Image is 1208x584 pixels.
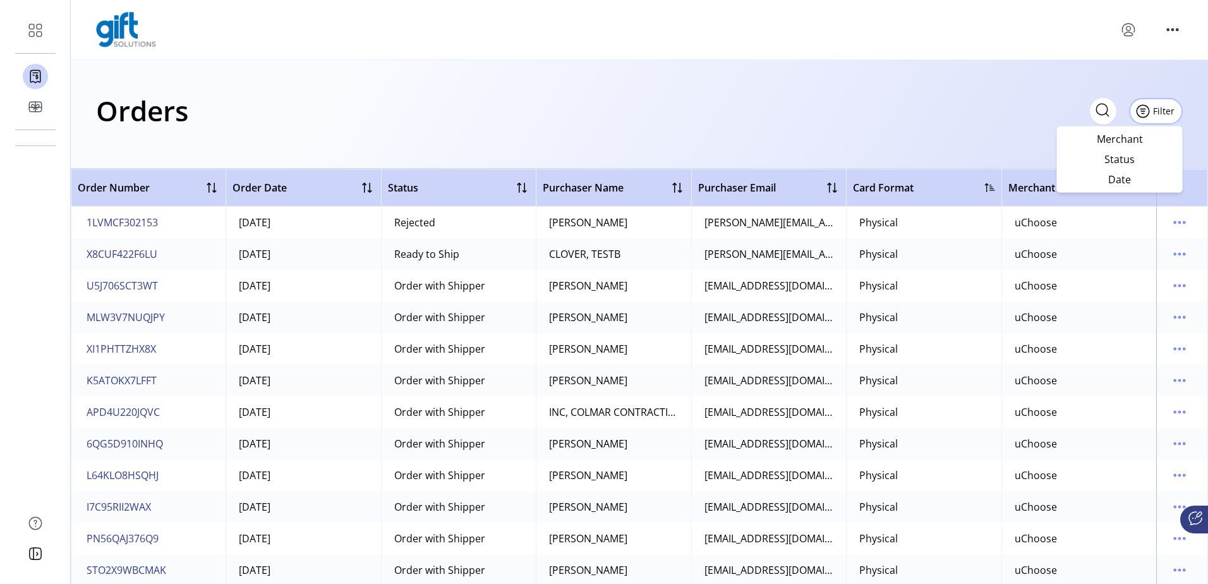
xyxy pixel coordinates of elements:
div: [PERSON_NAME][EMAIL_ADDRESS][PERSON_NAME][DOMAIN_NAME] [704,246,833,262]
div: [EMAIL_ADDRESS][DOMAIN_NAME] [704,499,833,514]
div: uChoose [1015,499,1057,514]
div: [PERSON_NAME][EMAIL_ADDRESS][PERSON_NAME][DOMAIN_NAME] [704,215,833,230]
div: Physical [859,436,898,451]
div: Physical [859,563,898,578]
div: Order with Shipper [394,310,485,325]
span: Purchaser Email [698,180,776,195]
div: Order with Shipper [394,499,485,514]
div: Order with Shipper [394,278,485,293]
td: [DATE] [226,270,380,301]
li: Status [1060,149,1180,169]
button: menu [1169,528,1190,549]
div: Physical [859,278,898,293]
div: [PERSON_NAME] [549,499,627,514]
span: Order Date [233,180,287,195]
div: [EMAIL_ADDRESS][DOMAIN_NAME] [704,373,833,388]
div: [PERSON_NAME] [549,278,627,293]
button: U5J706SCT3WT [84,276,160,296]
div: [EMAIL_ADDRESS][DOMAIN_NAME] [704,563,833,578]
span: L64KLO8HSQHJ [87,468,159,483]
div: [EMAIL_ADDRESS][DOMAIN_NAME] [704,436,833,451]
div: uChoose [1015,278,1057,293]
button: XI1PHTTZHX8X [84,339,159,359]
td: [DATE] [226,491,380,523]
div: Physical [859,499,898,514]
span: PN56QAJ376Q9 [87,531,159,546]
span: Merchant [1067,134,1172,144]
div: Physical [859,373,898,388]
button: menu [1169,339,1190,359]
span: Purchaser Name [543,180,624,195]
div: Physical [859,468,898,483]
span: MLW3V7NUQJPY [87,310,165,325]
div: Ready to Ship [394,246,459,262]
div: Physical [859,405,898,420]
span: K5ATOKX7LFFT [87,373,157,388]
div: [PERSON_NAME] [549,341,627,356]
div: Physical [859,310,898,325]
div: [PERSON_NAME] [549,436,627,451]
td: [DATE] [226,207,380,238]
div: Physical [859,341,898,356]
span: Date [1067,174,1172,185]
span: U5J706SCT3WT [87,278,158,293]
div: [PERSON_NAME] [549,563,627,578]
button: L64KLO8HSQHJ [84,465,161,485]
button: menu [1169,244,1190,264]
button: menu [1169,307,1190,327]
td: [DATE] [226,523,380,554]
button: STO2X9WBCMAK [84,560,169,580]
button: menu [1118,20,1139,40]
div: Order with Shipper [394,373,485,388]
button: 6QG5D910INHQ [84,434,166,454]
div: uChoose [1015,310,1057,325]
button: menu [1169,465,1190,485]
img: logo [96,12,156,47]
div: uChoose [1015,373,1057,388]
button: menu [1169,212,1190,233]
button: APD4U220JQVC [84,402,162,422]
td: [DATE] [226,365,380,396]
div: Order with Shipper [394,341,485,356]
span: Merchant [1008,180,1055,195]
span: XI1PHTTZHX8X [87,341,156,356]
td: [DATE] [226,301,380,333]
div: [PERSON_NAME] [549,373,627,388]
button: K5ATOKX7LFFT [84,370,159,391]
span: Status [1067,154,1172,164]
span: X8CUF422F6LU [87,246,157,262]
div: [EMAIL_ADDRESS][DOMAIN_NAME] [704,278,833,293]
div: uChoose [1015,341,1057,356]
button: I7C95RII2WAX [84,497,154,517]
div: Rejected [394,215,435,230]
button: menu [1169,434,1190,454]
div: [EMAIL_ADDRESS][DOMAIN_NAME] [704,341,833,356]
div: [EMAIL_ADDRESS][DOMAIN_NAME] [704,468,833,483]
div: uChoose [1015,563,1057,578]
div: Order with Shipper [394,436,485,451]
div: [EMAIL_ADDRESS][DOMAIN_NAME] [704,310,833,325]
div: [PERSON_NAME] [549,531,627,546]
div: uChoose [1015,531,1057,546]
div: Physical [859,246,898,262]
button: X8CUF422F6LU [84,244,160,264]
span: Order Number [78,180,150,195]
div: CLOVER, TESTB [549,246,620,262]
span: STO2X9WBCMAK [87,563,166,578]
button: MLW3V7NUQJPY [84,307,167,327]
button: menu [1169,560,1190,580]
button: menu [1169,497,1190,517]
div: Order with Shipper [394,405,485,420]
span: I7C95RII2WAX [87,499,151,514]
div: uChoose [1015,468,1057,483]
button: Filter Button [1129,98,1183,125]
div: [PERSON_NAME] [549,215,627,230]
span: 1LVMCF302153 [87,215,158,230]
span: Status [388,180,418,195]
div: uChoose [1015,436,1057,451]
div: uChoose [1015,405,1057,420]
div: [PERSON_NAME] [549,310,627,325]
li: Merchant [1060,129,1180,149]
div: uChoose [1015,246,1057,262]
div: [PERSON_NAME] [549,468,627,483]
